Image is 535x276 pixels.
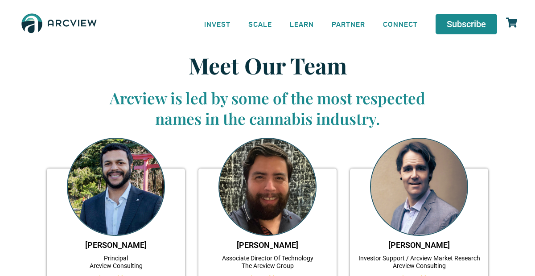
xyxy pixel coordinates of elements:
[239,14,281,34] a: SCALE
[237,240,298,250] a: [PERSON_NAME]
[436,14,497,34] a: Subscribe
[323,14,374,34] a: PARTNER
[374,14,427,34] a: CONNECT
[90,255,143,269] a: PrincipalArcview Consulting
[281,14,323,34] a: LEARN
[222,255,313,269] a: Associate Director Of TechnologyThe Arcview Group
[94,88,441,128] h3: Arcview is led by some of the most respected names in the cannabis industry.
[18,9,100,39] img: The Arcview Group
[85,240,147,250] a: [PERSON_NAME]
[447,20,486,29] span: Subscribe
[358,255,480,269] a: Investor Support / Arcview Market ResearchArcview Consulting
[195,14,239,34] a: INVEST
[94,52,441,79] h1: Meet Our Team
[388,240,450,250] a: [PERSON_NAME]
[195,14,427,34] nav: Menu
